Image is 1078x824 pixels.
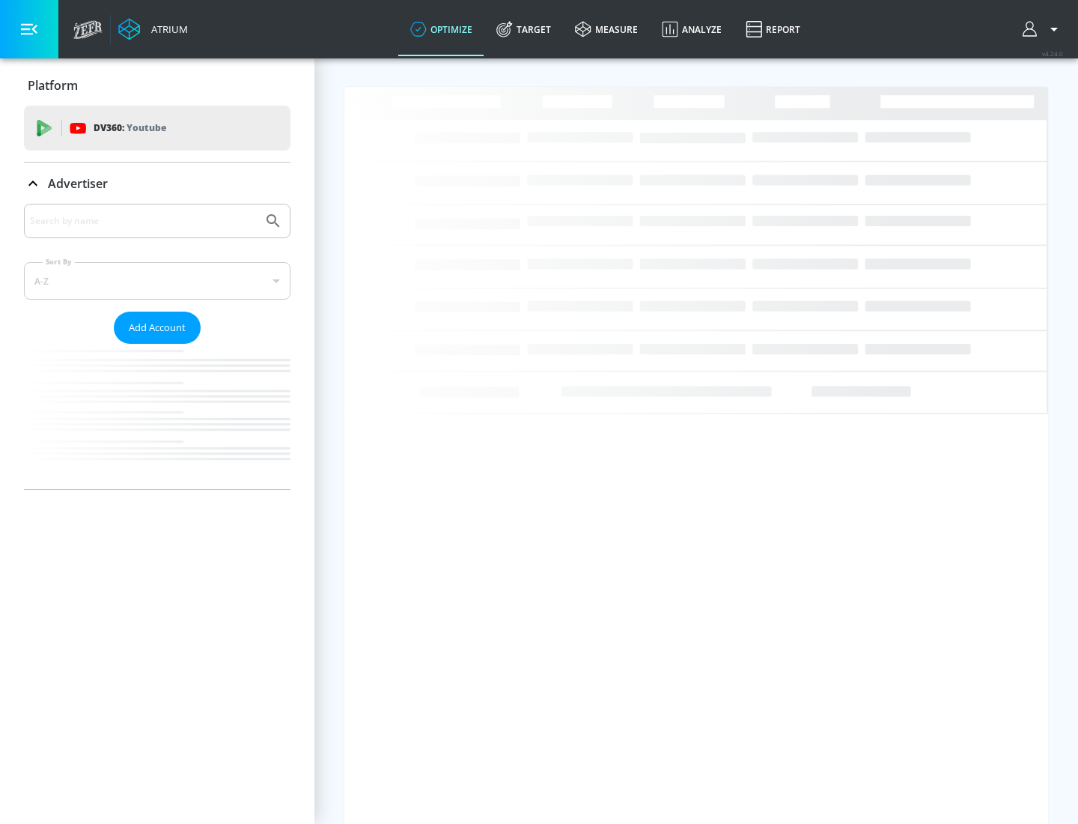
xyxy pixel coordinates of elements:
[563,2,650,56] a: measure
[24,163,290,205] div: Advertiser
[1042,49,1063,58] span: v 4.24.0
[43,257,75,267] label: Sort By
[484,2,563,56] a: Target
[127,120,166,136] p: Youtube
[118,18,188,40] a: Atrium
[398,2,484,56] a: optimize
[24,106,290,151] div: DV360: Youtube
[30,211,257,231] input: Search by name
[145,22,188,36] div: Atrium
[114,312,201,344] button: Add Account
[48,175,108,192] p: Advertiser
[24,262,290,300] div: A-Z
[28,77,78,94] p: Platform
[24,344,290,489] nav: list of Advertiser
[129,319,186,336] span: Add Account
[24,204,290,489] div: Advertiser
[24,64,290,106] div: Platform
[734,2,812,56] a: Report
[650,2,734,56] a: Analyze
[94,120,166,136] p: DV360:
